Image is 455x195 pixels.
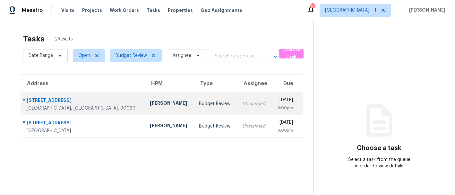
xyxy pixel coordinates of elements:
[242,123,267,129] div: Unclaimed
[277,105,293,111] div: 9:00pm
[23,36,45,42] h2: Tasks
[168,7,193,13] span: Properties
[27,120,140,128] div: [STREET_ADDRESS]
[277,119,293,127] div: [DATE]
[22,7,43,13] span: Maestro
[271,52,280,61] button: Open
[21,75,145,93] th: Address
[199,101,232,107] div: Budget Review
[242,101,267,107] div: Unclaimed
[310,4,315,10] div: 21
[150,122,189,130] div: [PERSON_NAME]
[282,46,301,61] span: Create a Task
[145,75,194,93] th: HPM
[27,105,140,111] div: [GEOGRAPHIC_DATA], [GEOGRAPHIC_DATA], 90069
[237,75,272,93] th: Assignee
[279,49,304,58] button: Create a Task
[357,145,401,151] h3: Choose a task
[201,7,242,13] span: Geo Assignments
[82,7,102,13] span: Projects
[199,123,232,129] div: Budget Review
[172,52,191,59] span: Assignee
[347,156,412,169] div: Select a task from the queue in order to view details
[277,97,293,105] div: [DATE]
[110,7,139,13] span: Work Orders
[29,52,53,59] span: Date Range
[147,8,160,13] span: Tasks
[277,127,293,134] div: 9:00pm
[271,75,303,93] th: Due
[407,7,445,13] span: [PERSON_NAME]
[194,75,237,93] th: Type
[27,97,140,105] div: [STREET_ADDRESS]
[150,100,189,108] div: [PERSON_NAME]
[78,52,90,59] span: Open
[61,7,74,13] span: Visits
[55,36,73,42] span: 2 Results
[116,52,147,59] span: Budget Review
[27,128,140,134] div: [GEOGRAPHIC_DATA]
[211,51,261,61] input: Search by address
[325,7,376,13] span: [GEOGRAPHIC_DATA] + 1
